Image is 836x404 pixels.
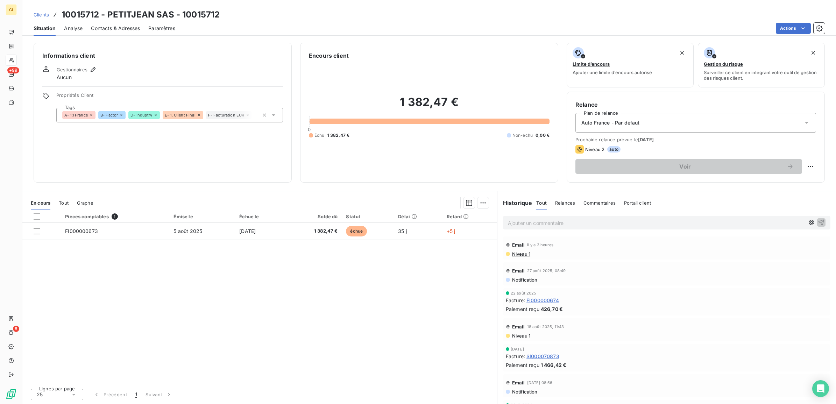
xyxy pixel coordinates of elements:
span: 426,70 € [541,305,563,313]
div: Émise le [173,214,231,219]
span: Analyse [64,25,83,32]
span: 1 382,47 € [327,132,350,139]
span: Tout [59,200,69,206]
span: A- 1.1 France [64,113,88,117]
span: 18 août 2025, 11:43 [527,325,564,329]
span: Email [512,380,525,385]
span: Facture : [506,353,525,360]
span: Prochaine relance prévue le [575,137,816,142]
span: +99 [7,67,19,73]
span: Paramètres [148,25,175,32]
span: Aucun [57,74,72,81]
span: 0,00 € [536,132,550,139]
span: Auto France - Par défaut [581,119,640,126]
button: Voir [575,159,802,174]
span: Non-échu [512,132,533,139]
span: il y a 3 heures [527,243,553,247]
span: Commentaires [583,200,616,206]
span: Propriétés Client [56,92,283,102]
span: Email [512,268,525,274]
span: Niveau 1 [511,333,530,339]
span: 27 août 2025, 08:49 [527,269,566,273]
div: Statut [346,214,390,219]
span: Contacts & Adresses [91,25,140,32]
span: SI000070873 [526,353,559,360]
input: Ajouter une valeur [253,112,259,118]
span: FI000000674 [526,297,559,304]
span: 0 [308,127,311,132]
h6: Relance [575,100,816,109]
span: D- Industry [130,113,152,117]
button: Précédent [89,387,131,402]
span: Paiement reçu [506,361,539,369]
span: Niveau 2 [585,147,604,152]
span: [DATE] [638,137,654,142]
span: Graphe [77,200,93,206]
span: Email [512,242,525,248]
span: 8 [13,326,19,332]
div: Délai [398,214,438,219]
div: Retard [447,214,493,219]
span: Échu [314,132,325,139]
button: Suivant [141,387,177,402]
a: Clients [34,11,49,18]
span: Voir [584,164,787,169]
div: Échue le [239,214,281,219]
span: Situation [34,25,56,32]
div: Solde dû [289,214,338,219]
span: [DATE] 08:56 [527,381,553,385]
span: En cours [31,200,50,206]
span: Limite d’encours [573,61,610,67]
span: Portail client [624,200,651,206]
span: E- 1. Client Final [165,113,196,117]
h2: 1 382,47 € [309,95,550,116]
span: 5 août 2025 [173,228,202,234]
div: Open Intercom Messenger [812,380,829,397]
button: 1 [131,387,141,402]
span: 1 466,42 € [541,361,567,369]
span: 22 août 2025 [511,291,537,295]
span: Clients [34,12,49,17]
span: [DATE] [511,347,524,351]
span: 1 382,47 € [289,228,338,235]
h3: 10015712 - PETITJEAN SAS - 10015712 [62,8,220,21]
span: [DATE] [239,228,256,234]
button: Gestion du risqueSurveiller ce client en intégrant votre outil de gestion des risques client. [698,43,825,87]
span: auto [607,146,621,153]
h6: Encours client [309,51,349,60]
span: Email [512,324,525,329]
span: Gestion du risque [704,61,743,67]
span: Relances [555,200,575,206]
span: FI000000673 [65,228,98,234]
span: 35 j [398,228,407,234]
span: Ajouter une limite d’encours autorisé [573,70,652,75]
h6: Historique [497,199,532,207]
span: Surveiller ce client en intégrant votre outil de gestion des risques client. [704,70,819,81]
span: échue [346,226,367,236]
span: F- Facturation EUR [208,113,245,117]
span: Niveau 1 [511,251,530,257]
span: Notification [511,277,538,283]
span: Paiement reçu [506,305,539,313]
span: 25 [37,391,43,398]
span: +5 j [447,228,455,234]
span: B- Factor [100,113,118,117]
div: GI [6,4,17,15]
span: Gestionnaires [57,67,87,72]
span: 1 [135,391,137,398]
div: Pièces comptables [65,213,165,220]
button: Actions [776,23,811,34]
button: Limite d’encoursAjouter une limite d’encours autorisé [567,43,694,87]
span: Facture : [506,297,525,304]
h6: Informations client [42,51,283,60]
span: Notification [511,389,538,395]
img: Logo LeanPay [6,389,17,400]
span: Tout [536,200,547,206]
span: 1 [112,213,118,220]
